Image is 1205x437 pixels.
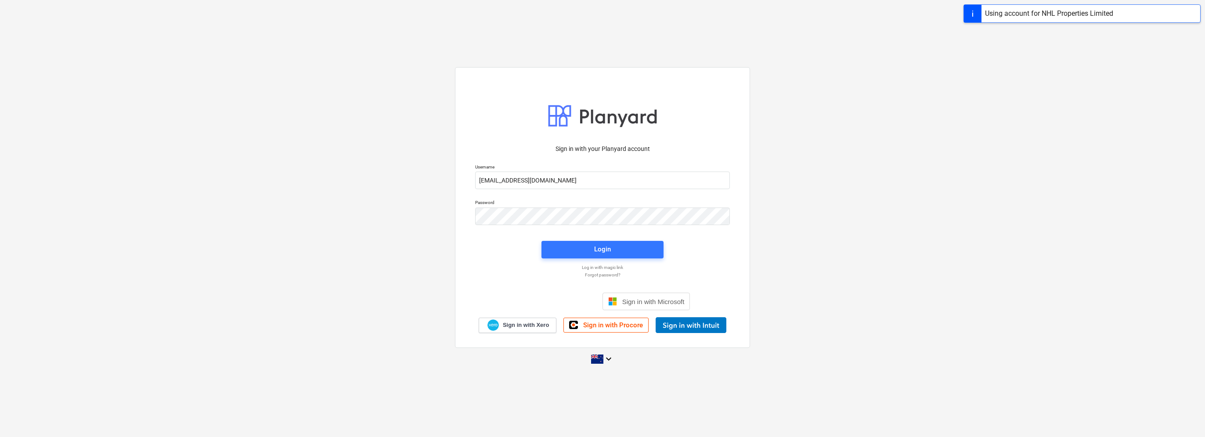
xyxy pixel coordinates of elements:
[479,318,557,333] a: Sign in with Xero
[608,297,617,306] img: Microsoft logo
[594,244,611,255] div: Login
[563,318,649,333] a: Sign in with Procore
[475,172,730,189] input: Username
[471,272,734,278] a: Forgot password?
[503,321,549,329] span: Sign in with Xero
[475,200,730,207] p: Password
[603,354,614,364] i: keyboard_arrow_down
[622,298,685,305] span: Sign in with Microsoft
[511,292,600,311] iframe: Sign in with Google Button
[985,8,1113,19] div: Using account for NHL Properties Limited
[475,144,730,154] p: Sign in with your Planyard account
[475,164,730,172] p: Username
[583,321,643,329] span: Sign in with Procore
[541,241,664,258] button: Login
[487,319,499,331] img: Xero logo
[471,265,734,270] a: Log in with magic link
